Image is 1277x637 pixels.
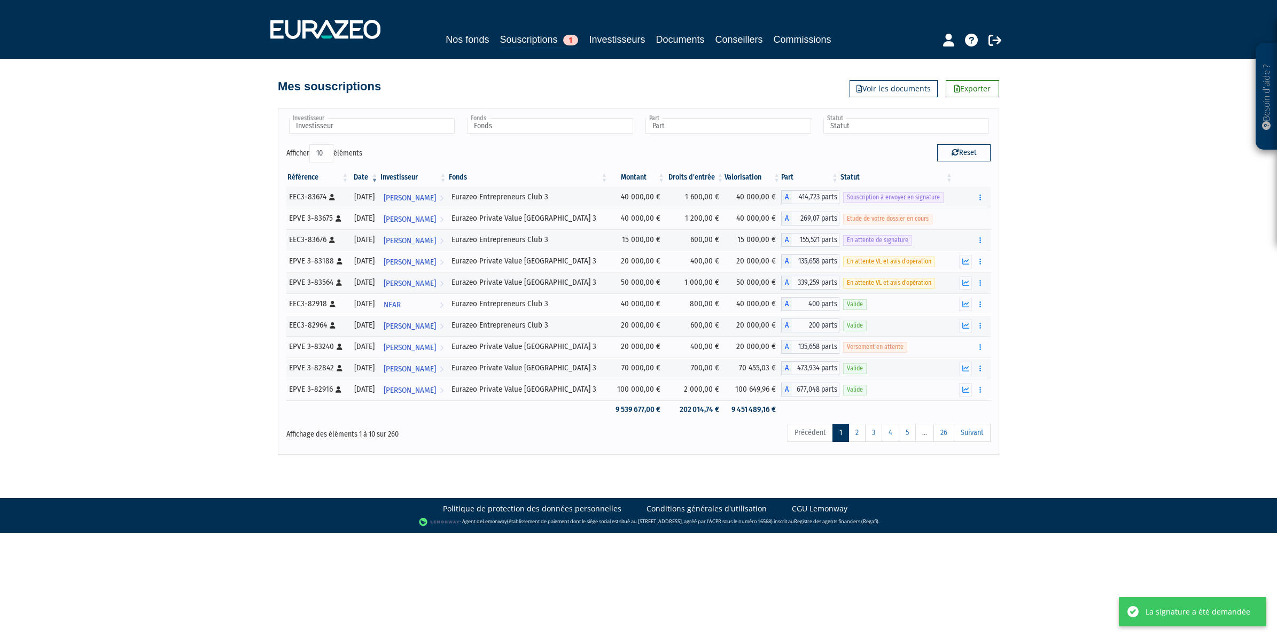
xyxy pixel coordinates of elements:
[384,380,436,400] span: [PERSON_NAME]
[11,517,1266,527] div: - Agent de (établissement de paiement dont le siège social est situé au [STREET_ADDRESS], agréé p...
[329,194,335,200] i: [Français] Personne physique
[451,255,605,267] div: Eurazeo Private Value [GEOGRAPHIC_DATA] 3
[337,258,342,265] i: [Français] Personne physique
[666,293,725,315] td: 800,00 €
[954,424,991,442] a: Suivant
[666,272,725,293] td: 1 000,00 €
[865,424,882,442] a: 3
[781,254,839,268] div: A - Eurazeo Private Value Europe 3
[792,361,839,375] span: 473,934 parts
[839,168,954,187] th: Statut : activer pour trier la colonne par ordre croissant
[286,144,362,162] label: Afficher éléments
[781,361,792,375] span: A
[440,252,443,272] i: Voir l'investisseur
[781,254,792,268] span: A
[843,278,935,288] span: En attente VL et avis d'opération
[384,316,436,336] span: [PERSON_NAME]
[666,400,725,419] td: 202 014,74 €
[781,276,839,290] div: A - Eurazeo Private Value Europe 3
[354,384,376,395] div: [DATE]
[899,424,916,442] a: 5
[792,276,839,290] span: 339,259 parts
[725,251,781,272] td: 20 000,00 €
[384,231,436,251] span: [PERSON_NAME]
[725,272,781,293] td: 50 000,00 €
[725,208,781,229] td: 40 000,00 €
[440,188,443,208] i: Voir l'investisseur
[336,386,341,393] i: [Français] Personne physique
[448,168,609,187] th: Fonds: activer pour trier la colonne par ordre croissant
[725,336,781,358] td: 20 000,00 €
[354,255,376,267] div: [DATE]
[443,503,621,514] a: Politique de protection des données personnelles
[666,336,725,358] td: 400,00 €
[666,251,725,272] td: 400,00 €
[289,384,346,395] div: EPVE 3-82916
[440,316,443,336] i: Voir l'investisseur
[309,144,333,162] select: Afficheréléments
[379,315,448,336] a: [PERSON_NAME]
[848,424,866,442] a: 2
[792,297,839,311] span: 400 parts
[781,318,839,332] div: A - Eurazeo Entrepreneurs Club 3
[440,274,443,293] i: Voir l'investisseur
[451,191,605,203] div: Eurazeo Entrepreneurs Club 3
[666,229,725,251] td: 600,00 €
[781,361,839,375] div: A - Eurazeo Private Value Europe 3
[384,295,401,315] span: NEAR
[329,237,335,243] i: [Français] Personne physique
[289,320,346,331] div: EEC3-82964
[379,358,448,379] a: [PERSON_NAME]
[843,214,932,224] span: Etude de votre dossier en cours
[666,168,725,187] th: Droits d'entrée: activer pour trier la colonne par ordre croissant
[354,234,376,245] div: [DATE]
[781,297,792,311] span: A
[933,424,954,442] a: 26
[609,315,666,336] td: 20 000,00 €
[419,517,460,527] img: logo-lemonway.png
[725,229,781,251] td: 15 000,00 €
[843,342,907,352] span: Versement en attente
[330,322,336,329] i: [Français] Personne physique
[379,293,448,315] a: NEAR
[781,190,792,204] span: A
[440,209,443,229] i: Voir l'investisseur
[379,187,448,208] a: [PERSON_NAME]
[354,341,376,352] div: [DATE]
[843,299,867,309] span: Valide
[278,80,381,93] h4: Mes souscriptions
[451,341,605,352] div: Eurazeo Private Value [GEOGRAPHIC_DATA] 3
[843,192,944,203] span: Souscription à envoyer en signature
[337,344,342,350] i: [Français] Personne physique
[850,80,938,97] a: Voir les documents
[500,32,578,49] a: Souscriptions1
[330,301,336,307] i: [Français] Personne physique
[725,379,781,400] td: 100 649,96 €
[725,358,781,379] td: 70 455,03 €
[286,168,350,187] th: Référence : activer pour trier la colonne par ordre croissant
[609,400,666,419] td: 9 539 677,00 €
[781,340,839,354] div: A - Eurazeo Private Value Europe 3
[609,208,666,229] td: 40 000,00 €
[354,213,376,224] div: [DATE]
[451,234,605,245] div: Eurazeo Entrepreneurs Club 3
[354,277,376,288] div: [DATE]
[725,400,781,419] td: 9 451 489,16 €
[1260,49,1273,145] p: Besoin d'aide ?
[647,503,767,514] a: Conditions générales d'utilisation
[781,318,792,332] span: A
[384,188,436,208] span: [PERSON_NAME]
[609,251,666,272] td: 20 000,00 €
[609,379,666,400] td: 100 000,00 €
[384,359,436,379] span: [PERSON_NAME]
[289,213,346,224] div: EPVE 3-83675
[792,503,847,514] a: CGU Lemonway
[843,321,867,331] span: Valide
[666,315,725,336] td: 600,00 €
[609,168,666,187] th: Montant: activer pour trier la colonne par ordre croissant
[289,191,346,203] div: EEC3-83674
[354,191,376,203] div: [DATE]
[666,208,725,229] td: 1 200,00 €
[451,213,605,224] div: Eurazeo Private Value [GEOGRAPHIC_DATA] 3
[446,32,489,47] a: Nos fonds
